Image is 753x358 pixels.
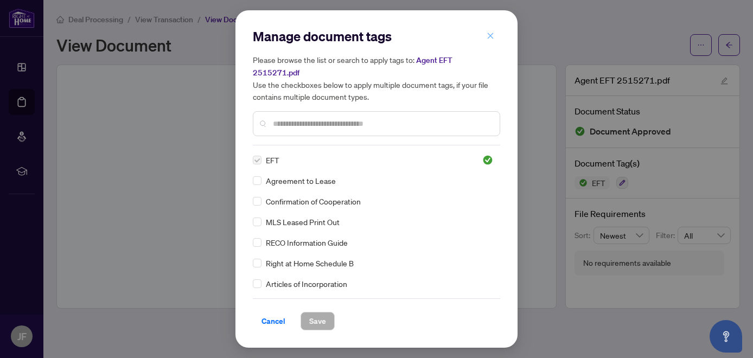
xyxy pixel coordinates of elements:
[261,312,285,330] span: Cancel
[253,54,500,103] h5: Please browse the list or search to apply tags to: Use the checkboxes below to apply multiple doc...
[482,155,493,165] img: status
[482,155,493,165] span: Approved
[301,312,335,330] button: Save
[266,278,347,290] span: Articles of Incorporation
[266,154,279,166] span: EFT
[266,257,354,269] span: Right at Home Schedule B
[253,28,500,45] h2: Manage document tags
[253,312,294,330] button: Cancel
[266,175,336,187] span: Agreement to Lease
[266,236,348,248] span: RECO Information Guide
[487,32,494,40] span: close
[266,216,340,228] span: MLS Leased Print Out
[266,195,361,207] span: Confirmation of Cooperation
[710,320,742,353] button: Open asap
